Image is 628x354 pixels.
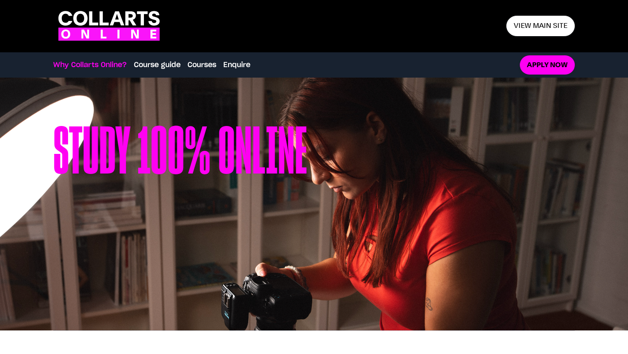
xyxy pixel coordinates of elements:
[53,60,127,70] a: Why Collarts Online?
[506,16,575,36] a: View main site
[188,60,216,70] a: Courses
[223,60,250,70] a: Enquire
[134,60,181,70] a: Course guide
[520,55,575,75] a: Apply now
[53,121,307,287] h1: Study 100% online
